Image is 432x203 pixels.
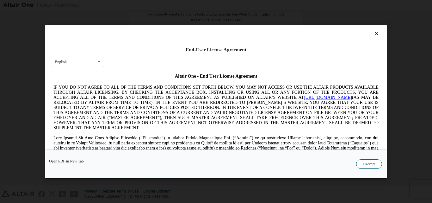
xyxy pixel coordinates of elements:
[3,65,328,110] span: Lore Ipsumd Sit Ame Cons Adipisc Elitseddo (“Eiusmodte”) in utlabor Etdolo Magnaaliqua Eni. (“Adm...
[51,47,381,53] div: End-User License Agreement
[55,60,67,64] div: English
[124,3,207,8] span: Altair One - End User License Agreement
[49,159,84,163] a: Open PDF in New Tab
[3,14,328,59] span: IF YOU DO NOT AGREE TO ALL OF THE TERMS AND CONDITIONS SET FORTH BELOW, YOU MAY NOT ACCESS OR USE...
[356,159,382,168] button: I Accept
[253,24,301,29] a: [URL][DOMAIN_NAME]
